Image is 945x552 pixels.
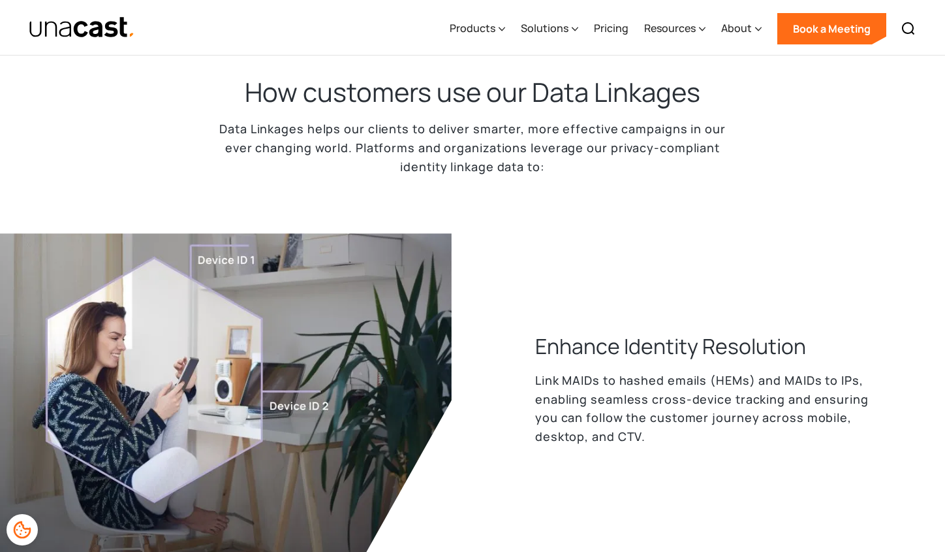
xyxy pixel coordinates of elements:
a: Pricing [594,2,628,56]
div: Products [450,2,505,56]
div: Resources [644,2,705,56]
div: Cookie Preferences [7,514,38,545]
h3: Enhance Identity Resolution [535,332,806,361]
div: Solutions [521,2,578,56]
img: Unacast text logo [29,16,135,39]
h2: How customers use our Data Linkages [245,75,700,109]
div: About [721,20,752,36]
div: Solutions [521,20,568,36]
a: Book a Meeting [777,13,886,44]
div: About [721,2,762,56]
a: home [29,16,135,39]
img: Search icon [901,21,916,37]
div: Products [450,20,495,36]
p: Link MAIDs to hashed emails (HEMs) and MAIDs to IPs, enabling seamless cross-device tracking and ... [535,371,890,446]
div: Resources [644,20,696,36]
p: Data Linkages helps our clients to deliver smarter, more effective campaigns in our ever changing... [211,120,734,176]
